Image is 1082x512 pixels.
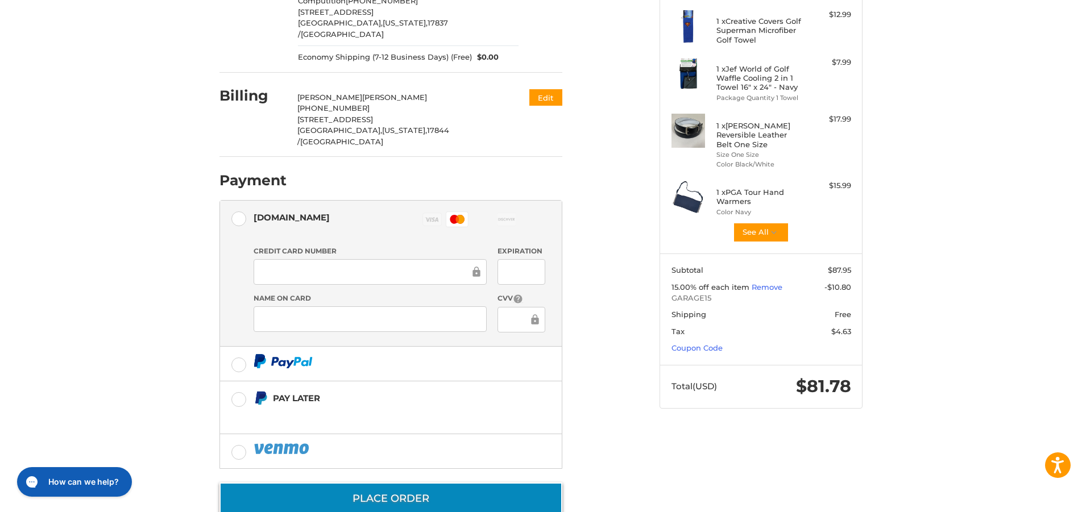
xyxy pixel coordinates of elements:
[498,246,545,256] label: Expiration
[831,327,851,336] span: $4.63
[298,52,472,63] span: Economy Shipping (7-12 Business Days) (Free)
[716,207,803,217] li: Color Navy
[835,310,851,319] span: Free
[297,126,382,135] span: [GEOGRAPHIC_DATA],
[671,343,723,352] a: Coupon Code
[11,463,136,501] iframe: Gorgias live chat messenger
[716,16,803,44] h4: 1 x Creative Covers Golf Superman Microfiber Golf Towel
[671,310,706,319] span: Shipping
[716,160,803,169] li: Color Black/White
[716,64,803,92] h4: 1 x Jef World of Golf Waffle Cooling 2 in 1 Towel 16" x 24" - Navy
[254,391,268,405] img: Pay Later icon
[796,376,851,397] span: $81.78
[733,222,789,243] button: See All
[671,265,703,274] span: Subtotal
[273,389,491,407] div: Pay Later
[824,282,851,292] span: -$10.80
[671,282,752,292] span: 15.00% off each item
[298,18,383,27] span: [GEOGRAPHIC_DATA],
[806,9,851,20] div: $12.99
[300,137,383,146] span: [GEOGRAPHIC_DATA]
[828,265,851,274] span: $87.95
[254,246,487,256] label: Credit Card Number
[806,57,851,68] div: $7.99
[716,188,803,206] h4: 1 x PGA Tour Hand Warmers
[472,52,499,63] span: $0.00
[297,93,362,102] span: [PERSON_NAME]
[297,103,370,113] span: [PHONE_NUMBER]
[301,30,384,39] span: [GEOGRAPHIC_DATA]
[806,180,851,192] div: $15.99
[219,87,286,105] h2: Billing
[254,354,313,368] img: PayPal icon
[382,126,427,135] span: [US_STATE],
[254,442,312,456] img: PayPal icon
[671,381,717,392] span: Total (USD)
[219,172,287,189] h2: Payment
[716,121,803,149] h4: 1 x [PERSON_NAME] Reversible Leather Belt One Size
[671,327,685,336] span: Tax
[752,282,782,292] a: Remove
[716,150,803,160] li: Size One Size
[806,114,851,125] div: $17.99
[671,293,851,304] span: GARAGE15
[254,208,330,227] div: [DOMAIN_NAME]
[298,18,448,39] span: 17837 /
[298,7,374,16] span: [STREET_ADDRESS]
[362,93,427,102] span: [PERSON_NAME]
[498,293,545,304] label: CVV
[716,93,803,103] li: Package Quantity 1 Towel
[297,115,373,124] span: [STREET_ADDRESS]
[297,126,449,146] span: 17844 /
[254,410,491,420] iframe: PayPal Message 1
[383,18,428,27] span: [US_STATE],
[254,293,487,303] label: Name on Card
[529,89,562,106] button: Edit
